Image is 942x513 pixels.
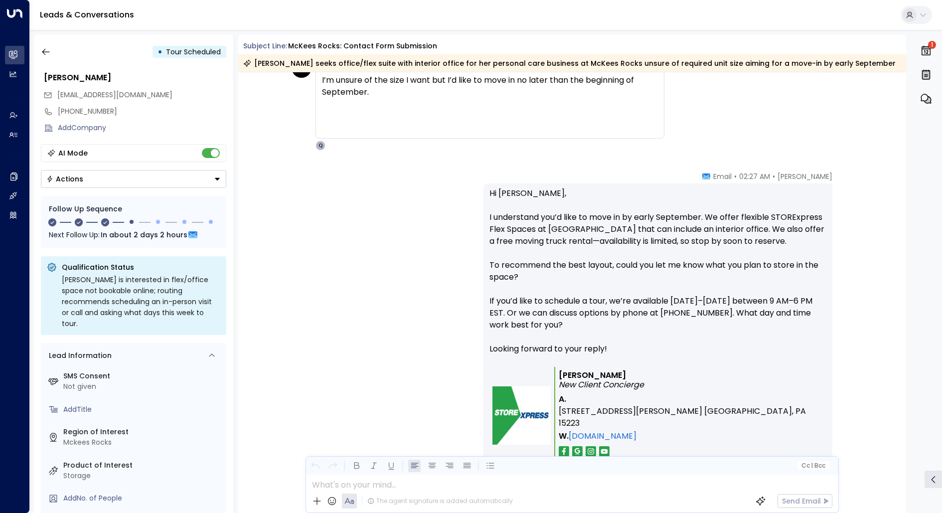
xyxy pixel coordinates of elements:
b: [PERSON_NAME] [559,369,626,381]
img: storexpress_google.png [572,446,583,457]
div: AddNo. of People [63,493,222,504]
span: [EMAIL_ADDRESS][DOMAIN_NAME] [57,90,172,100]
button: Undo [309,460,321,472]
p: Hi [PERSON_NAME], I understand you’d like to move in by early September. We offer flexible STOREx... [489,187,826,367]
span: • [773,171,775,181]
label: Region of Interest [63,427,222,437]
div: Actions [46,174,83,183]
span: Tour Scheduled [166,47,221,57]
img: storexpress_yt.png [599,446,610,457]
span: | [811,462,813,469]
label: Product of Interest [63,460,222,471]
a: [DOMAIN_NAME] [569,430,636,442]
label: SMS Consent [63,371,222,381]
button: 1 [918,40,935,62]
button: Cc|Bcc [797,461,829,471]
span: 02:27 AM [739,171,770,181]
div: Follow Up Sequence [49,204,218,214]
img: storexpress_insta.png [586,446,596,457]
a: Leads & Conversations [40,9,134,20]
div: AI Mode [58,148,88,158]
span: In about 2 days 2 hours [101,229,187,240]
span: • [734,171,737,181]
div: Lead Information [45,350,112,361]
span: W. [559,430,569,442]
span: reachmarieelizabeth@outlook.com [57,90,172,100]
img: profile-logo.png [836,487,856,507]
div: AddTitle [63,404,222,415]
img: storexpres_fb.png [559,446,569,457]
div: The agent signature is added automatically [367,497,513,506]
div: Storage [63,471,222,481]
i: New Client Concierge [559,379,644,390]
div: Mckees Rocks [63,437,222,448]
div: [PHONE_NUMBER] [58,106,226,117]
div: Not given [63,381,222,392]
span: Subject Line: [243,41,287,51]
img: storexpress_logo.png [492,386,551,445]
div: [PERSON_NAME] is interested in flex/office space not bookable online; routing recommends scheduli... [62,274,220,329]
div: Button group with a nested menu [41,170,226,188]
span: [PERSON_NAME] [778,171,832,181]
div: • [157,43,162,61]
img: profile-logo.png [836,171,856,191]
div: [PERSON_NAME] seeks office/flex suite with interior office for her personal care business at McKe... [243,58,896,68]
div: [PERSON_NAME] [44,72,226,84]
button: Redo [326,460,339,472]
div: I’m unsure of the size I want but I’d like to move in no later than the beginning of September. [322,74,658,134]
div: AddCompany [58,123,226,133]
p: Qualification Status [62,262,220,272]
span: Cc Bcc [801,462,825,469]
span: [STREET_ADDRESS][PERSON_NAME] [GEOGRAPHIC_DATA], PA 15223 [559,405,823,429]
span: 1 [928,41,936,49]
div: Q [315,141,325,151]
div: Next Follow Up: [49,229,218,240]
div: McKees Rocks: Contact Form Submission [288,41,437,51]
span: Email [713,171,732,181]
button: Actions [41,170,226,188]
span: A. [559,393,566,405]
